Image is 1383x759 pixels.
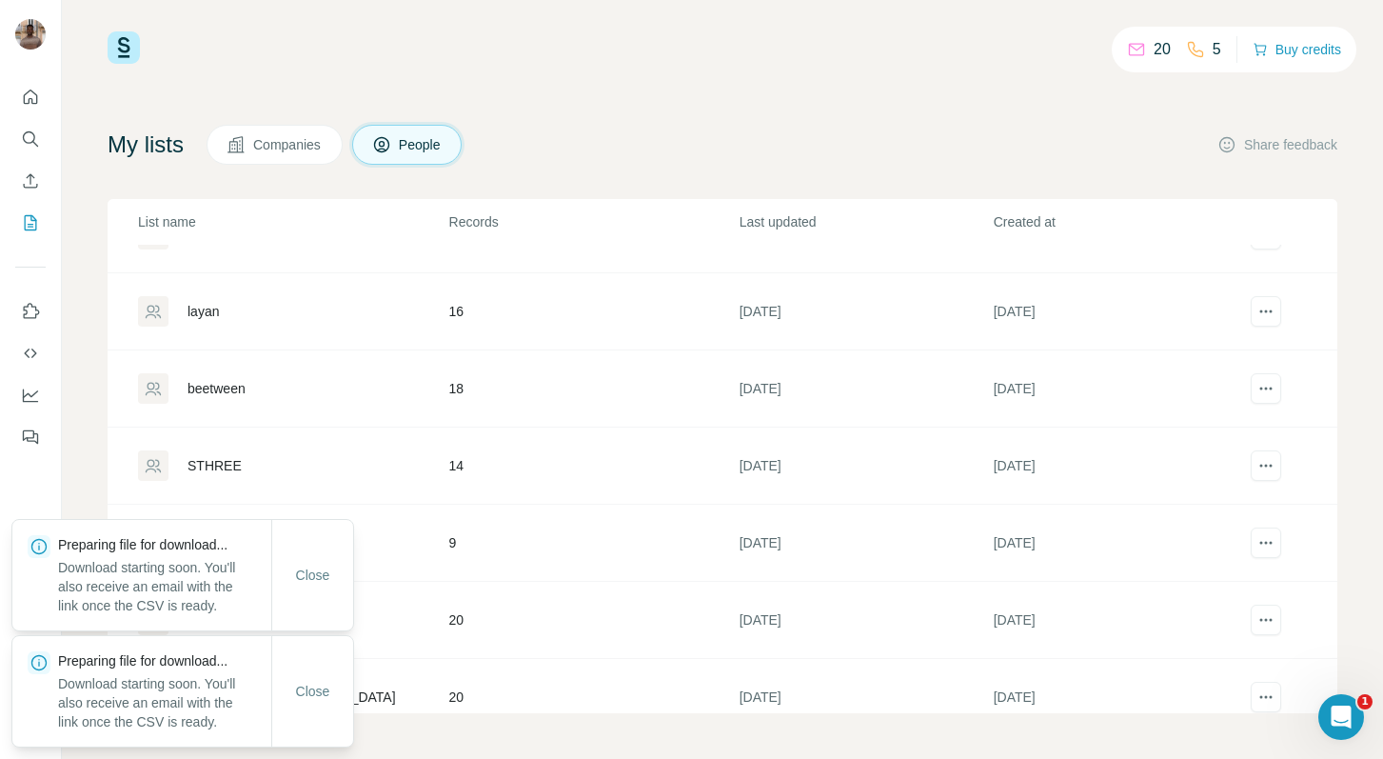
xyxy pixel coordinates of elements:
button: actions [1251,296,1281,327]
td: [DATE] [993,273,1247,350]
td: [DATE] [739,659,993,736]
span: People [399,135,443,154]
button: Close [283,558,344,592]
button: Dashboard [15,378,46,412]
p: Preparing file for download... [58,535,271,554]
button: Quick start [15,80,46,114]
button: My lists [15,206,46,240]
p: Last updated [740,212,992,231]
p: Download starting soon. You'll also receive an email with the link once the CSV is ready. [58,674,271,731]
td: 9 [448,505,739,582]
p: Preparing file for download... [58,651,271,670]
button: actions [1251,450,1281,481]
img: Surfe Logo [108,31,140,64]
p: 5 [1213,38,1221,61]
button: Buy credits [1253,36,1341,63]
button: Close [283,674,344,709]
p: Created at [994,212,1246,231]
span: Close [296,682,330,701]
p: List name [138,212,447,231]
td: [DATE] [993,428,1247,505]
td: [DATE] [739,273,993,350]
div: layan [188,302,219,321]
p: Download starting soon. You'll also receive an email with the link once the CSV is ready. [58,558,271,615]
span: Companies [253,135,323,154]
button: Share feedback [1217,135,1337,154]
td: [DATE] [993,350,1247,428]
td: 20 [448,582,739,659]
h4: My lists [108,130,184,160]
button: Enrich CSV [15,164,46,198]
td: [DATE] [739,428,993,505]
td: 18 [448,350,739,428]
img: Avatar [15,19,46,50]
td: [DATE] [739,505,993,582]
button: Use Surfe API [15,336,46,370]
p: 20 [1154,38,1171,61]
span: Close [296,566,330,585]
td: [DATE] [993,505,1247,582]
button: Use Surfe on LinkedIn [15,294,46,329]
button: actions [1251,682,1281,712]
td: 14 [448,428,739,505]
td: [DATE] [993,582,1247,659]
td: 20 [448,659,739,736]
div: STHREE [188,456,242,475]
div: beetween [188,379,246,398]
button: actions [1251,605,1281,635]
td: [DATE] [739,582,993,659]
span: 1 [1357,694,1373,709]
td: [DATE] [739,350,993,428]
button: actions [1251,373,1281,404]
button: Search [15,122,46,156]
iframe: Intercom live chat [1318,694,1364,740]
p: Records [449,212,738,231]
td: [DATE] [993,659,1247,736]
td: 16 [448,273,739,350]
button: actions [1251,528,1281,558]
button: Feedback [15,420,46,454]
